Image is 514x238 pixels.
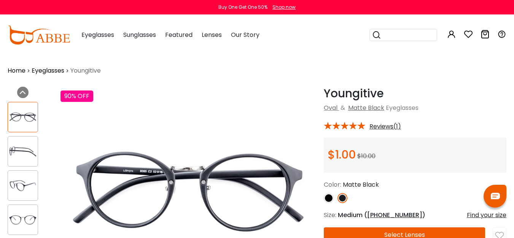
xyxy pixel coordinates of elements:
[324,180,341,189] span: Color:
[369,123,401,130] span: Reviews(1)
[269,4,296,10] a: Shop now
[60,90,93,102] div: 90% OFF
[367,211,422,219] span: [PHONE_NUMBER]
[70,66,101,75] span: Youngitive
[32,66,64,75] a: Eyeglasses
[8,25,70,44] img: abbeglasses.com
[324,103,337,112] a: Oval
[357,152,376,160] span: $10.00
[202,30,222,39] span: Lenses
[218,4,267,11] div: Buy One Get One 50%
[339,103,347,112] span: &
[272,4,296,11] div: Shop now
[8,110,38,125] img: Youngitive Matte-black Plastic Eyeglasses , NosePads Frames from ABBE Glasses
[8,178,38,193] img: Youngitive Matte-black Plastic Eyeglasses , NosePads Frames from ABBE Glasses
[328,146,356,163] span: $1.00
[8,144,38,159] img: Youngitive Matte-black Plastic Eyeglasses , NosePads Frames from ABBE Glasses
[338,211,425,219] span: Medium ( )
[231,30,259,39] span: Our Story
[165,30,193,39] span: Featured
[324,87,506,100] h1: Youngitive
[8,66,25,75] a: Home
[8,213,38,227] img: Youngitive Matte-black Plastic Eyeglasses , NosePads Frames from ABBE Glasses
[491,193,500,199] img: chat
[324,211,336,219] span: Size:
[348,103,384,112] a: Matte Black
[467,211,506,220] div: Find your size
[81,30,114,39] span: Eyeglasses
[343,180,379,189] span: Matte Black
[123,30,156,39] span: Sunglasses
[386,103,419,112] span: Eyeglasses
